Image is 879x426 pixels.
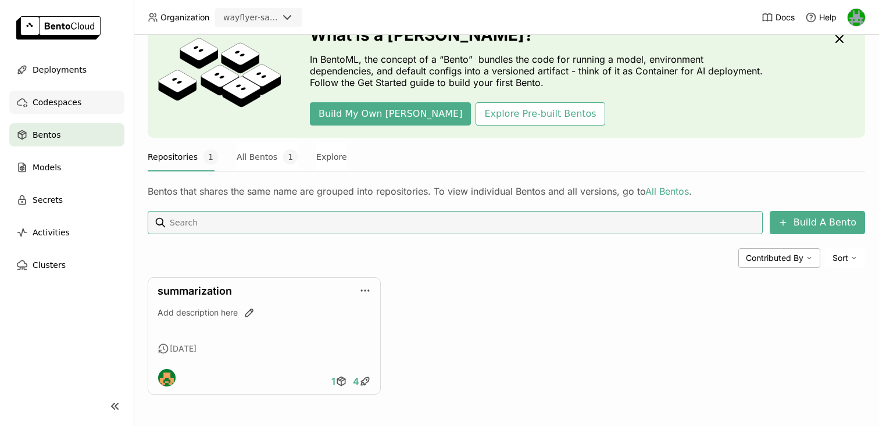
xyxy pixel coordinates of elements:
[33,225,70,239] span: Activities
[33,63,87,77] span: Deployments
[776,12,795,23] span: Docs
[848,9,865,26] img: Sean Hickey
[738,248,820,268] div: Contributed By
[770,211,865,234] button: Build A Bento
[279,12,280,24] input: Selected wayflyer-sandbox.
[33,193,63,207] span: Secrets
[805,12,837,23] div: Help
[645,185,689,197] a: All Bentos
[158,307,371,318] div: Add description here
[223,12,278,23] div: wayflyer-sandbox
[310,102,471,126] button: Build My Own [PERSON_NAME]
[33,128,60,142] span: Bentos
[33,258,66,272] span: Clusters
[9,221,124,244] a: Activities
[9,58,124,81] a: Deployments
[832,253,848,263] span: Sort
[148,142,218,171] button: Repositories
[819,12,837,23] span: Help
[203,149,218,164] span: 1
[283,149,298,164] span: 1
[16,16,101,40] img: logo
[825,248,865,268] div: Sort
[316,142,347,171] button: Explore
[746,253,803,263] span: Contributed By
[158,369,176,386] img: Fog Dong
[158,285,232,297] a: summarization
[160,12,209,23] span: Organization
[9,156,124,179] a: Models
[9,123,124,146] a: Bentos
[353,375,359,387] span: 4
[237,142,298,171] button: All Bentos
[476,102,605,126] button: Explore Pre-built Bentos
[350,370,374,393] a: 4
[9,253,124,277] a: Clusters
[148,185,865,197] div: Bentos that shares the same name are grouped into repositories. To view individual Bentos and all...
[33,95,81,109] span: Codespaces
[157,37,282,114] img: cover onboarding
[33,160,61,174] span: Models
[9,91,124,114] a: Codespaces
[169,213,758,232] input: Search
[331,375,335,387] span: 1
[762,12,795,23] a: Docs
[328,370,350,393] a: 1
[170,343,196,354] span: [DATE]
[310,26,769,44] h3: What is a [PERSON_NAME]?
[9,188,124,212] a: Secrets
[310,53,769,88] p: In BentoML, the concept of a “Bento” bundles the code for running a model, environment dependenci...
